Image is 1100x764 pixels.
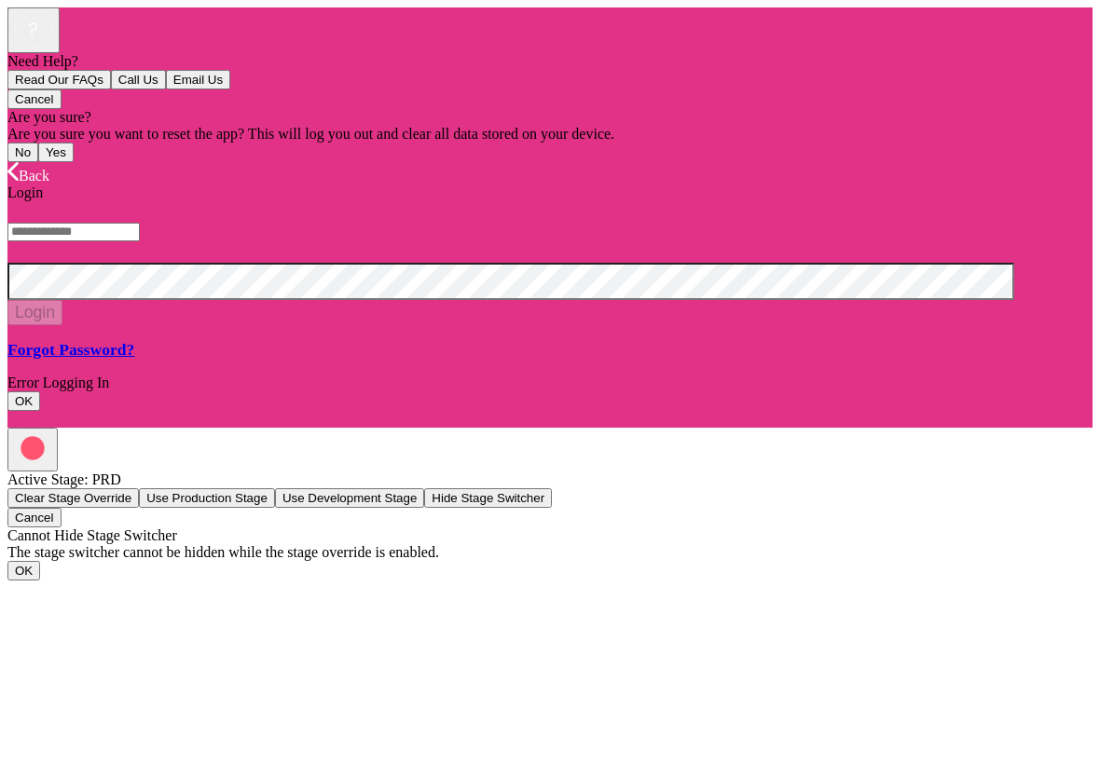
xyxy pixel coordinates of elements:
button: Call Us [111,70,166,89]
div: Error Logging In [7,375,1093,391]
button: Clear Stage Override [7,488,139,508]
a: Back [7,168,49,184]
button: Cancel [7,89,62,109]
button: Login [7,300,62,325]
button: Cancel [7,508,62,527]
div: Active Stage: PRD [7,471,1093,488]
button: Read Our FAQs [7,70,111,89]
button: Use Development Stage [275,488,424,508]
div: Login [7,184,1093,201]
div: Cannot Hide Stage Switcher [7,527,1093,544]
button: Use Production Stage [139,488,275,508]
a: Forgot Password? [7,340,1093,360]
button: No [7,143,38,162]
div: The stage switcher cannot be hidden while the stage override is enabled. [7,544,1093,561]
button: Yes [38,143,74,162]
button: OK [7,561,40,580]
div: Are you sure? [7,109,1093,126]
div: Are you sure you want to reset the app? This will log you out and clear all data stored on your d... [7,126,1093,143]
div: Need Help? [7,53,1093,70]
button: Email Us [166,70,230,89]
button: OK [7,391,40,411]
button: Hide Stage Switcher [424,488,552,508]
span: Back [19,168,49,184]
